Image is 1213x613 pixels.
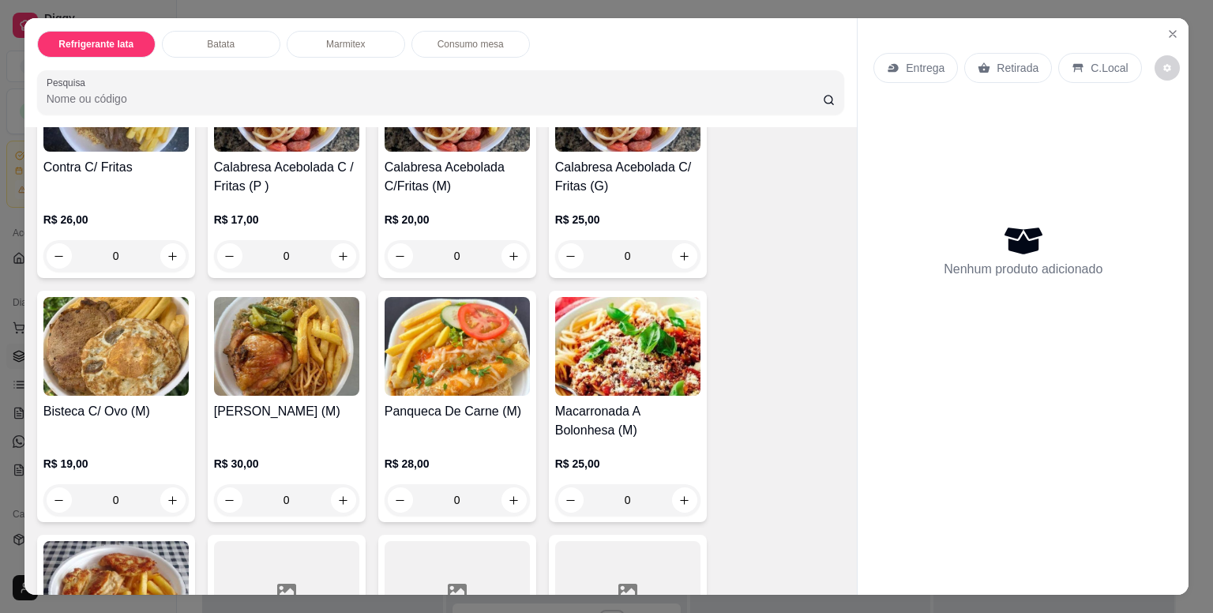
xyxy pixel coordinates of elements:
[1091,60,1128,76] p: C.Local
[47,76,91,89] label: Pesquisa
[43,158,189,177] h4: Contra C/ Fritas
[43,212,189,228] p: R$ 26,00
[331,487,356,513] button: increase-product-quantity
[47,91,823,107] input: Pesquisa
[385,402,530,421] h4: Panqueca De Carne (M)
[388,243,413,269] button: decrease-product-quantity
[1155,55,1180,81] button: decrease-product-quantity
[672,487,697,513] button: increase-product-quantity
[555,158,700,196] h4: Calabresa Acebolada C/ Fritas (G)
[555,212,700,228] p: R$ 25,00
[58,38,133,51] p: Refrigerante lata
[217,487,242,513] button: decrease-product-quantity
[331,243,356,269] button: increase-product-quantity
[214,297,359,396] img: product-image
[207,38,235,51] p: Batata
[558,243,584,269] button: decrease-product-quantity
[214,158,359,196] h4: Calabresa Acebolada C / Fritas (P )
[555,456,700,472] p: R$ 25,00
[160,243,186,269] button: increase-product-quantity
[217,243,242,269] button: decrease-product-quantity
[997,60,1038,76] p: Retirada
[214,402,359,421] h4: [PERSON_NAME] (M)
[385,297,530,396] img: product-image
[388,487,413,513] button: decrease-product-quantity
[558,487,584,513] button: decrease-product-quantity
[555,297,700,396] img: product-image
[906,60,944,76] p: Entrega
[47,487,72,513] button: decrease-product-quantity
[501,487,527,513] button: increase-product-quantity
[214,456,359,472] p: R$ 30,00
[555,402,700,440] h4: Macarronada A Bolonhesa (M)
[1160,21,1185,47] button: Close
[385,212,530,228] p: R$ 20,00
[501,243,527,269] button: increase-product-quantity
[43,456,189,472] p: R$ 19,00
[326,38,365,51] p: Marmitex
[43,297,189,396] img: product-image
[43,402,189,421] h4: Bisteca C/ Ovo (M)
[385,158,530,196] h4: Calabresa Acebolada C/Fritas (M)
[944,260,1102,279] p: Nenhum produto adicionado
[214,212,359,228] p: R$ 17,00
[438,38,504,51] p: Consumo mesa
[47,243,72,269] button: decrease-product-quantity
[385,456,530,472] p: R$ 28,00
[672,243,697,269] button: increase-product-quantity
[160,487,186,513] button: increase-product-quantity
